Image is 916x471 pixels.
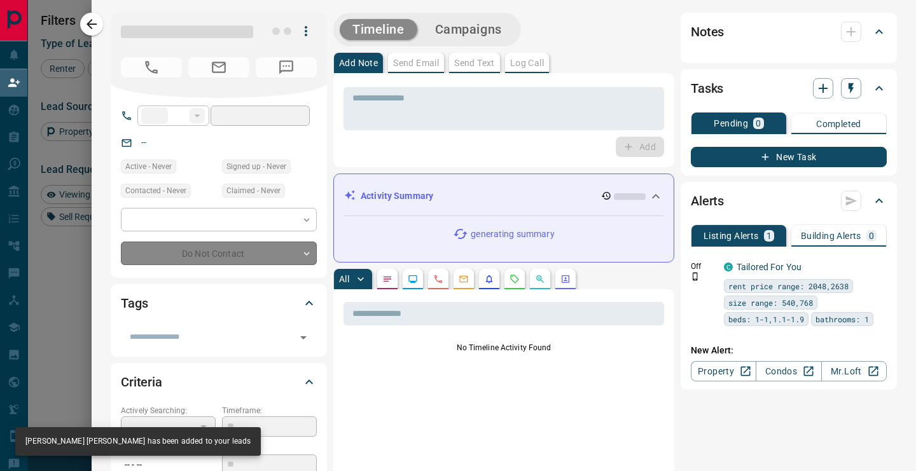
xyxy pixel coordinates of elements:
p: Activity Summary [361,189,433,203]
p: Listing Alerts [704,231,759,240]
button: Open [295,329,312,346]
p: Budget: [222,443,317,454]
div: Activity Summary [344,184,663,208]
p: 0 [869,231,874,240]
span: No Email [188,57,249,78]
p: No Timeline Activity Found [343,342,664,353]
a: Condos [756,361,821,381]
div: Tags [121,288,317,318]
span: rent price range: 2048,2638 [728,280,849,292]
span: No Number [256,57,317,78]
div: Alerts [691,186,887,216]
p: 0 [756,119,761,128]
svg: Lead Browsing Activity [408,274,418,284]
svg: Requests [510,274,520,284]
span: Contacted - Never [125,184,186,197]
p: Off [691,261,716,272]
svg: Opportunities [535,274,545,284]
svg: Listing Alerts [484,274,494,284]
a: Mr.Loft [821,361,887,381]
div: Tasks [691,73,887,104]
span: Signed up - Never [226,160,286,173]
h2: Tasks [691,78,723,99]
button: Campaigns [422,19,515,40]
div: condos.ca [724,263,733,271]
p: All [339,275,349,283]
p: 1 [767,231,772,240]
a: Property [691,361,756,381]
p: New Alert: [691,344,887,357]
h2: Tags [121,293,148,313]
svg: Notes [382,274,392,284]
h2: Alerts [691,191,724,211]
a: Tailored For You [737,262,801,272]
p: Pending [714,119,748,128]
button: New Task [691,147,887,167]
div: Do Not Contact [121,242,317,265]
p: generating summary [471,228,554,241]
div: Criteria [121,367,317,397]
p: Add Note [339,58,378,67]
a: -- [141,137,146,147]
div: [PERSON_NAME] [PERSON_NAME] has been added to your leads [25,431,251,452]
button: Timeline [340,19,417,40]
span: bathrooms: 1 [815,313,869,325]
p: Timeframe: [222,405,317,416]
span: beds: 1-1,1.1-1.9 [728,313,804,325]
span: size range: 540,768 [728,296,813,309]
div: Notes [691,17,887,47]
h2: Notes [691,22,724,42]
p: Actively Searching: [121,405,216,416]
svg: Agent Actions [560,274,571,284]
svg: Emails [459,274,469,284]
span: Claimed - Never [226,184,281,197]
span: No Number [121,57,182,78]
h2: Criteria [121,372,162,392]
svg: Push Notification Only [691,272,700,281]
span: Active - Never [125,160,172,173]
p: Completed [816,119,861,128]
p: Building Alerts [801,231,861,240]
svg: Calls [433,274,443,284]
